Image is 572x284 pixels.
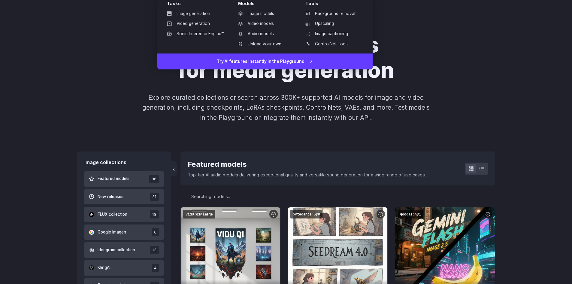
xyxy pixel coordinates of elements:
[162,29,228,38] a: Sonic Inference Engine™
[233,40,296,49] a: Upload your own
[233,19,296,28] a: Video models
[301,19,363,28] a: Upscaling
[84,242,164,258] button: Ideogram collection 13
[188,171,426,178] p: Top-tier AI audio models delivering exceptional quality and versatile sound generation for a wide...
[98,176,129,182] span: Featured models
[84,224,164,240] button: Google Imagen 6
[171,161,177,176] button: ‹
[150,246,159,254] span: 13
[84,171,164,187] button: Featured models 36
[98,264,110,271] span: KlingAI
[188,159,426,170] div: Featured models
[301,9,363,18] a: Background removal
[98,211,127,218] span: FLUX collection
[98,229,126,236] span: Google Imagen
[183,210,215,218] code: vidu:q1@image
[84,189,164,204] button: New releases 31
[398,210,423,218] code: google:4@1
[301,29,363,38] a: Image captioning
[191,193,232,200] span: Searching models...
[162,9,228,18] a: Image generation
[162,19,228,28] a: Video generation
[150,210,159,218] span: 18
[152,264,159,272] span: 4
[290,210,322,218] code: bytedance:5@0
[84,260,164,276] button: KlingAI 4
[152,228,159,236] span: 6
[301,40,363,49] a: ControlNet Tools
[84,159,164,166] div: Image collections
[119,32,453,83] h1: Explore AI models for media generation
[233,9,296,18] a: Image models
[84,207,164,222] button: FLUX collection 18
[149,175,159,183] span: 36
[98,194,123,200] span: New releases
[140,93,432,123] p: Explore curated collections or search across 300K+ supported AI models for image and video genera...
[150,193,159,201] span: 31
[233,29,296,38] a: Audio models
[157,53,373,70] a: Try AI features instantly in the Playground
[98,247,135,253] span: Ideogram collection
